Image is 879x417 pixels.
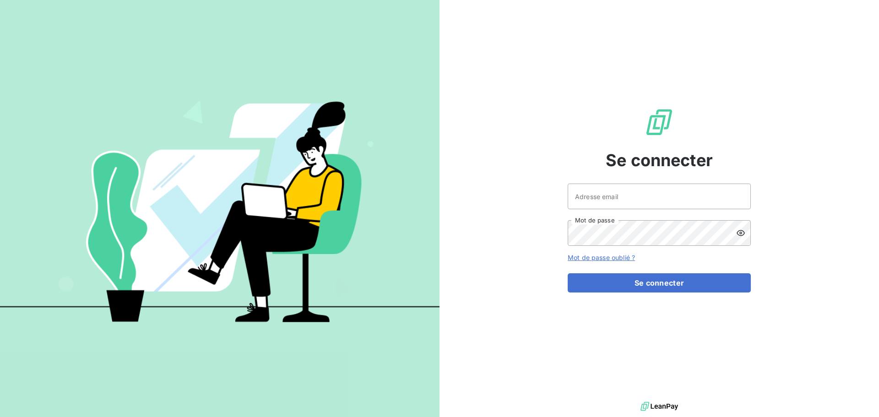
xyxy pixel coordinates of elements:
img: Logo LeanPay [645,108,674,137]
button: Se connecter [568,273,751,292]
span: Se connecter [606,148,713,173]
input: placeholder [568,184,751,209]
a: Mot de passe oublié ? [568,254,635,261]
img: logo [640,400,678,413]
